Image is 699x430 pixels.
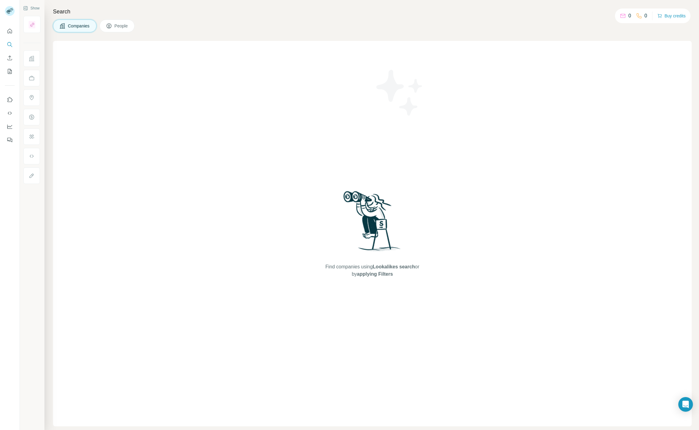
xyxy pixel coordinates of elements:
[5,121,15,132] button: Dashboard
[5,39,15,50] button: Search
[114,23,128,29] span: People
[357,271,393,277] span: applying Filters
[5,26,15,37] button: Quick start
[19,4,44,13] button: Show
[68,23,90,29] span: Companies
[5,134,15,145] button: Feedback
[628,12,631,20] p: 0
[5,66,15,77] button: My lists
[5,94,15,105] button: Use Surfe on LinkedIn
[372,65,427,120] img: Surfe Illustration - Stars
[645,12,647,20] p: 0
[5,108,15,119] button: Use Surfe API
[341,189,404,257] img: Surfe Illustration - Woman searching with binoculars
[657,12,686,20] button: Buy credits
[53,7,692,16] h4: Search
[5,52,15,63] button: Enrich CSV
[373,264,415,269] span: Lookalikes search
[678,397,693,412] div: Open Intercom Messenger
[324,263,421,278] span: Find companies using or by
